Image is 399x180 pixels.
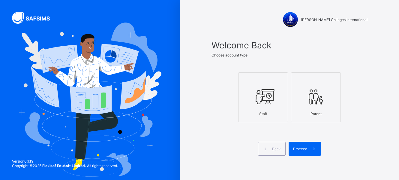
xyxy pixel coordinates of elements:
span: Welcome Back [211,40,367,50]
span: Back [272,147,281,151]
span: Choose account type [211,53,247,57]
span: Proceed [293,147,307,151]
img: Hero Image [19,23,161,176]
div: Staff [241,108,285,119]
strong: Flexisaf Edusoft Limited. [42,163,86,168]
img: SAFSIMS Logo [12,12,57,24]
div: Parent [294,108,337,119]
span: [PERSON_NAME] Colleges International [301,17,367,22]
span: Version 0.1.19 [12,159,118,163]
span: Copyright © 2025 All rights reserved. [12,163,118,168]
